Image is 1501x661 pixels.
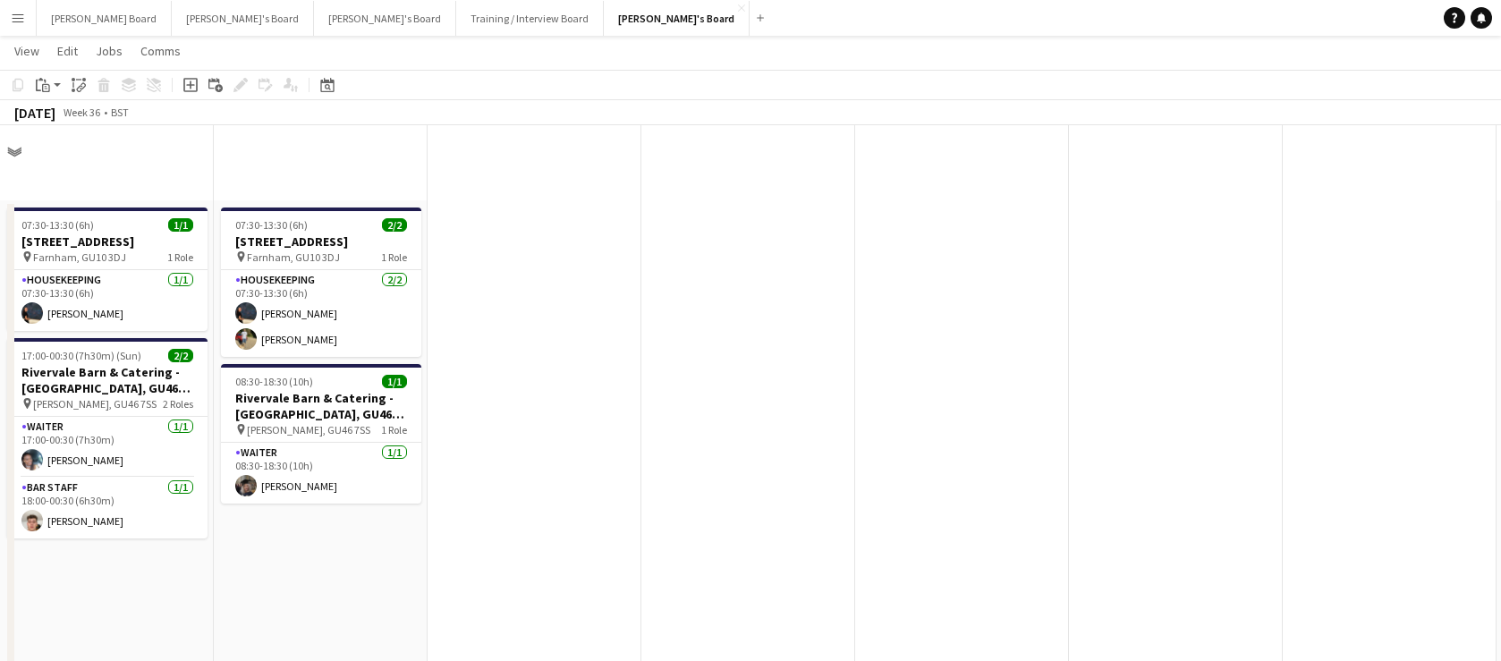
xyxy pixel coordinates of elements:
app-job-card: 07:30-13:30 (6h)1/1[STREET_ADDRESS] Farnham, GU10 3DJ1 RoleHousekeeping1/107:30-13:30 (6h)[PERSON... [7,208,208,331]
button: [PERSON_NAME]'s Board [172,1,314,36]
app-card-role: Housekeeping2/207:30-13:30 (6h)[PERSON_NAME][PERSON_NAME] [221,270,421,357]
a: Edit [50,39,85,63]
app-card-role: Waiter1/108:30-18:30 (10h)[PERSON_NAME] [221,443,421,504]
button: Training / Interview Board [456,1,604,36]
app-job-card: 07:30-13:30 (6h)2/2[STREET_ADDRESS] Farnham, GU10 3DJ1 RoleHousekeeping2/207:30-13:30 (6h)[PERSON... [221,208,421,357]
div: BST [111,106,129,119]
h3: [STREET_ADDRESS] [7,233,208,250]
div: [DATE] [14,104,55,122]
app-card-role: Housekeeping1/107:30-13:30 (6h)[PERSON_NAME] [7,270,208,331]
span: 17:00-00:30 (7h30m) (Sun) [21,349,141,362]
span: Farnham, GU10 3DJ [33,250,126,264]
span: Farnham, GU10 3DJ [247,250,340,264]
span: 1/1 [168,218,193,232]
h3: Rivervale Barn & Catering - [GEOGRAPHIC_DATA], GU46 7SS [7,364,208,396]
button: [PERSON_NAME]'s Board [604,1,750,36]
span: 1 Role [381,250,407,264]
app-card-role: Waiter1/117:00-00:30 (7h30m)[PERSON_NAME] [7,417,208,478]
span: Edit [57,43,78,59]
button: [PERSON_NAME] Board [37,1,172,36]
app-card-role: BAR STAFF1/118:00-00:30 (6h30m)[PERSON_NAME] [7,478,208,538]
button: [PERSON_NAME]'s Board [314,1,456,36]
span: 07:30-13:30 (6h) [235,218,308,232]
span: 2 Roles [163,397,193,411]
span: Jobs [96,43,123,59]
h3: [STREET_ADDRESS] [221,233,421,250]
a: Jobs [89,39,130,63]
span: View [14,43,39,59]
span: [PERSON_NAME], GU46 7SS [33,397,157,411]
app-job-card: 17:00-00:30 (7h30m) (Sun)2/2Rivervale Barn & Catering - [GEOGRAPHIC_DATA], GU46 7SS [PERSON_NAME]... [7,338,208,538]
span: 1/1 [382,375,407,388]
a: View [7,39,47,63]
app-job-card: 08:30-18:30 (10h)1/1Rivervale Barn & Catering - [GEOGRAPHIC_DATA], GU46 7SS [PERSON_NAME], GU46 7... [221,364,421,504]
span: 2/2 [382,218,407,232]
span: 1 Role [167,250,193,264]
span: Week 36 [59,106,104,119]
a: Comms [133,39,188,63]
h3: Rivervale Barn & Catering - [GEOGRAPHIC_DATA], GU46 7SS [221,390,421,422]
span: Comms [140,43,181,59]
span: 2/2 [168,349,193,362]
span: 07:30-13:30 (6h) [21,218,94,232]
span: 1 Role [381,423,407,436]
span: 08:30-18:30 (10h) [235,375,313,388]
span: [PERSON_NAME], GU46 7SS [247,423,370,436]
